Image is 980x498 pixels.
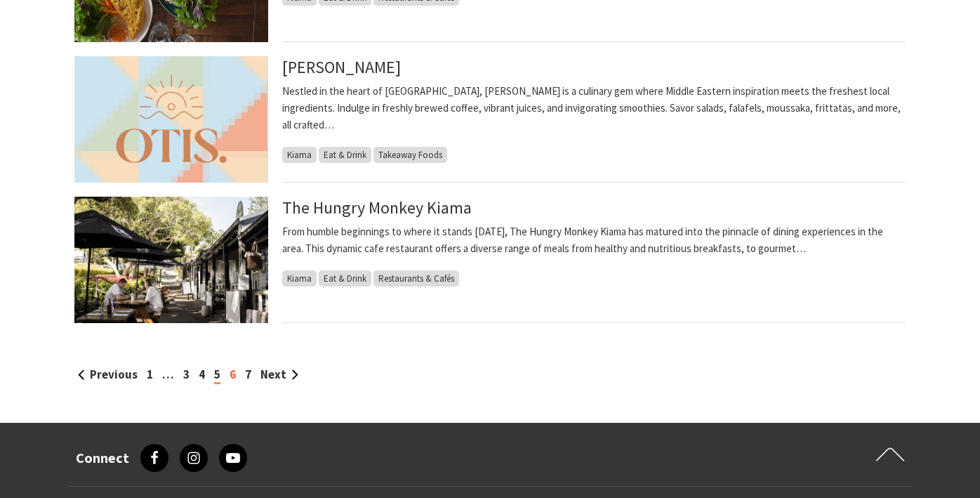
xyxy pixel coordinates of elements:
span: Takeaway Foods [373,147,447,163]
a: [PERSON_NAME] [282,56,401,78]
img: Hungry Monkey Kiama - Outdoor Dining [74,197,268,323]
a: Previous [78,367,138,382]
h3: Connect [76,450,129,466]
a: 4 [199,367,205,382]
a: 6 [230,367,236,382]
span: Eat & Drink [319,147,371,163]
a: 3 [183,367,190,382]
span: … [162,367,174,382]
span: 5 [214,367,220,384]
span: Kiama [282,270,317,287]
a: 1 [147,367,153,382]
p: Nestled in the heart of [GEOGRAPHIC_DATA], [PERSON_NAME] is a culinary gem where Middle Eastern i... [282,83,906,133]
a: Next [260,367,298,382]
a: The Hungry Monkey Kiama [282,197,472,218]
span: Eat & Drink [319,270,371,287]
span: Restaurants & Cafés [373,270,459,287]
span: Kiama [282,147,317,163]
a: 7 [245,367,251,382]
p: From humble beginnings to where it stands [DATE], The Hungry Monkey Kiama has matured into the pi... [282,223,906,257]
